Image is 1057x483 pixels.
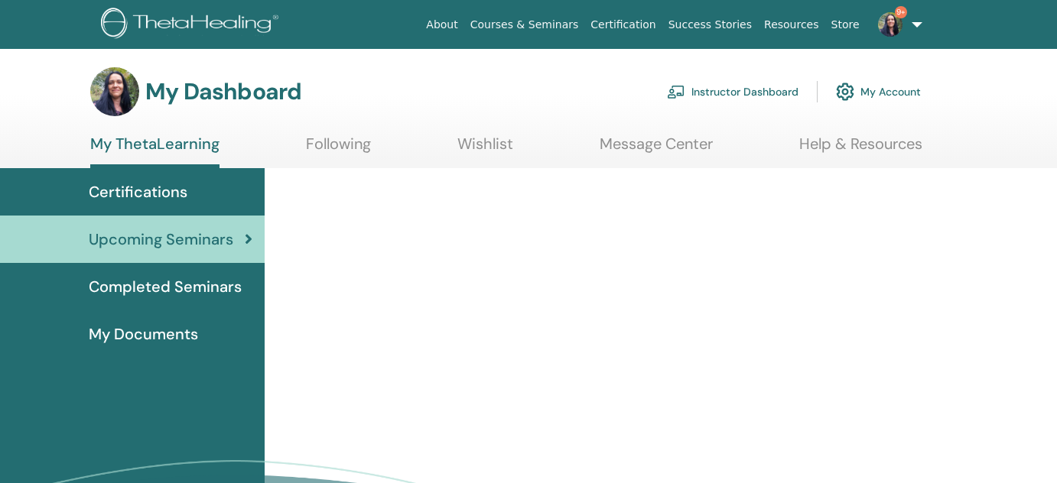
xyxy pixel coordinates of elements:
img: chalkboard-teacher.svg [667,85,685,99]
span: 9+ [895,6,907,18]
h3: My Dashboard [145,78,301,105]
a: My Account [836,75,921,109]
a: Store [825,11,866,39]
img: default.jpg [90,67,139,116]
a: Help & Resources [799,135,922,164]
a: Success Stories [662,11,758,39]
a: Message Center [600,135,713,164]
img: logo.png [101,8,284,42]
a: Certification [584,11,662,39]
span: Certifications [89,180,187,203]
span: My Documents [89,323,198,345]
img: default.jpg [878,12,903,37]
span: Upcoming Seminars [89,228,233,251]
span: Completed Seminars [89,275,242,298]
a: About [420,11,463,39]
a: My ThetaLearning [90,135,220,168]
a: Instructor Dashboard [667,75,798,109]
img: cog.svg [836,79,854,105]
a: Resources [758,11,825,39]
a: Wishlist [457,135,513,164]
a: Following [306,135,371,164]
a: Courses & Seminars [464,11,585,39]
